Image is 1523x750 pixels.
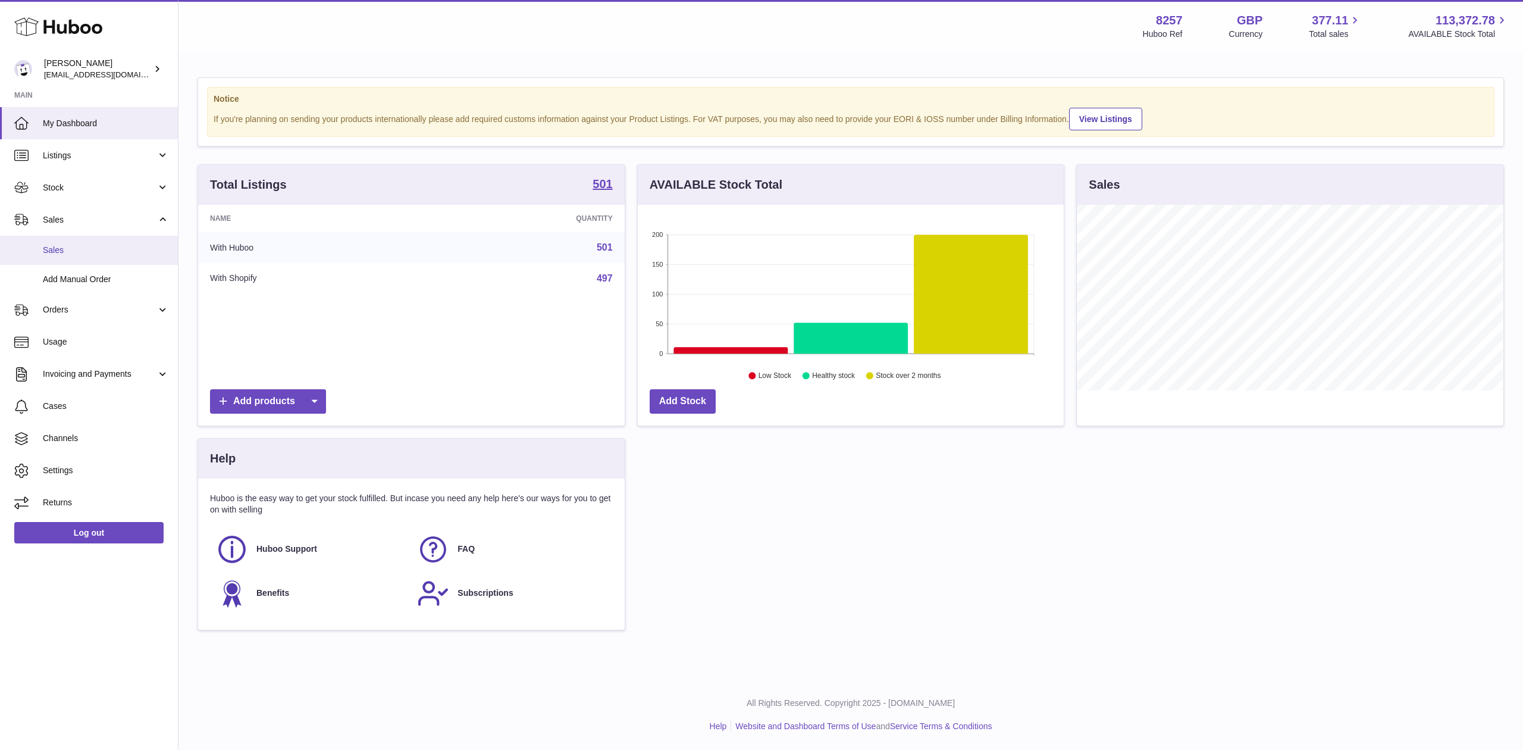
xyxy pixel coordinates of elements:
text: 150 [652,261,663,268]
div: Currency [1229,29,1263,40]
th: Name [198,205,428,232]
a: Add products [210,389,326,414]
li: and [731,721,992,732]
a: Help [710,721,727,731]
span: Stock [43,182,156,193]
span: Listings [43,150,156,161]
a: 497 [597,273,613,283]
span: Channels [43,433,169,444]
span: Orders [43,304,156,315]
div: Huboo Ref [1143,29,1183,40]
span: 113,372.78 [1436,12,1495,29]
text: Low Stock [759,372,792,380]
span: My Dashboard [43,118,169,129]
span: Benefits [256,587,289,599]
h3: Help [210,451,236,467]
span: Add Manual Order [43,274,169,285]
span: Invoicing and Payments [43,368,156,380]
a: Website and Dashboard Terms of Use [735,721,876,731]
img: don@skinsgolf.com [14,60,32,78]
strong: 501 [593,178,612,190]
th: Quantity [428,205,624,232]
span: Sales [43,214,156,226]
strong: Notice [214,93,1488,105]
td: With Huboo [198,232,428,263]
text: 0 [659,350,663,357]
td: With Shopify [198,263,428,294]
p: Huboo is the easy way to get your stock fulfilled. But incase you need any help here's our ways f... [210,493,613,515]
p: All Rights Reserved. Copyright 2025 - [DOMAIN_NAME] [188,698,1513,709]
a: Subscriptions [417,577,606,610]
span: Subscriptions [457,587,513,599]
h3: Total Listings [210,177,287,193]
div: If you're planning on sending your products internationally please add required customs informati... [214,106,1488,130]
text: Healthy stock [812,372,855,380]
span: [EMAIL_ADDRESS][DOMAIN_NAME] [44,70,175,79]
text: 100 [652,290,663,298]
a: 501 [597,242,613,252]
h3: Sales [1089,177,1120,193]
text: 200 [652,231,663,238]
a: Benefits [216,577,405,610]
h3: AVAILABLE Stock Total [650,177,782,193]
text: Stock over 2 months [876,372,941,380]
span: AVAILABLE Stock Total [1408,29,1509,40]
div: [PERSON_NAME] [44,58,151,80]
a: Huboo Support [216,533,405,565]
span: Returns [43,497,169,508]
a: 113,372.78 AVAILABLE Stock Total [1408,12,1509,40]
a: 377.11 Total sales [1309,12,1362,40]
a: FAQ [417,533,606,565]
span: 377.11 [1312,12,1348,29]
span: Settings [43,465,169,476]
a: Add Stock [650,389,716,414]
span: Cases [43,401,169,412]
strong: 8257 [1156,12,1183,29]
text: 50 [656,320,663,327]
strong: GBP [1237,12,1262,29]
span: Sales [43,245,169,256]
span: FAQ [457,543,475,555]
span: Total sales [1309,29,1362,40]
a: 501 [593,178,612,192]
span: Usage [43,336,169,348]
span: Huboo Support [256,543,317,555]
a: View Listings [1069,108,1142,130]
a: Log out [14,522,164,543]
a: Service Terms & Conditions [890,721,992,731]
